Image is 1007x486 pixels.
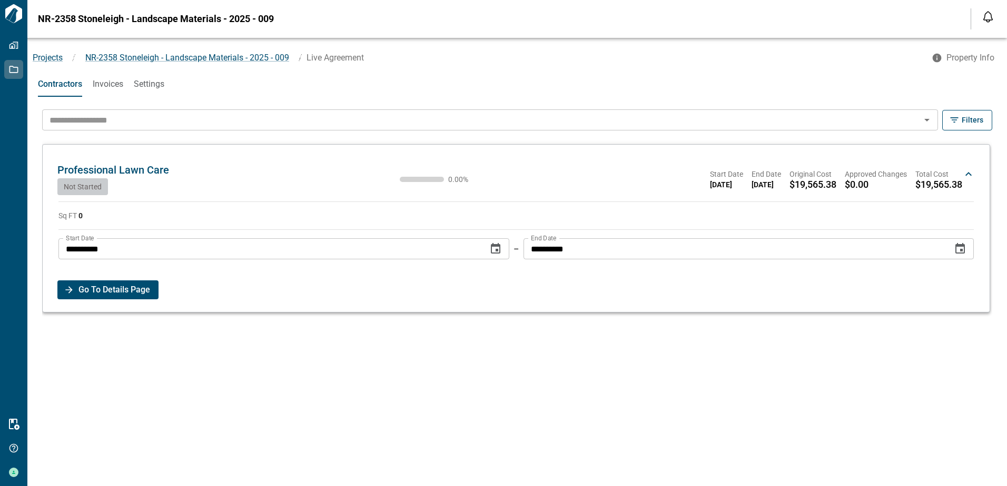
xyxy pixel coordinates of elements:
[38,14,274,24] span: NR-2358 Stoneleigh - Landscape Materials - 2025 - 009
[33,53,63,63] a: Projects
[845,169,907,179] span: Approved Changes
[752,179,781,190] span: [DATE]
[448,176,480,183] span: 0.00 %
[514,243,519,255] p: –
[710,169,743,179] span: Start Date
[980,8,996,25] button: Open notification feed
[78,280,150,299] span: Go To Details Page
[57,164,169,176] span: Professional Lawn Care
[946,53,994,63] span: Property Info
[27,72,1007,97] div: base tabs
[789,169,836,179] span: Original Cost
[920,113,934,127] button: Open
[85,53,289,63] span: NR-2358 Stoneleigh - Landscape Materials - 2025 - 009
[57,280,159,299] button: Go To Details Page
[66,234,94,242] label: Start Date
[27,52,925,64] nav: breadcrumb
[752,169,781,179] span: End Date
[845,179,868,190] span: $0.00
[925,48,1003,67] button: Property Info
[710,179,743,190] span: [DATE]
[64,183,102,191] span: Not Started
[93,79,123,89] span: Invoices
[915,179,962,190] span: $19,565.38
[307,53,364,63] span: Live Agreement
[962,115,983,125] span: Filters
[789,179,836,190] span: $19,565.38
[58,211,83,220] span: Sq FT
[134,79,164,89] span: Settings
[38,79,82,89] span: Contractors
[942,110,992,130] button: Filters
[915,169,962,179] span: Total Cost
[531,234,556,242] label: End Date
[53,153,979,195] div: Professional Lawn CareNot Started0.00%Start Date[DATE]End Date[DATE]Original Cost$19,565.38Approv...
[78,211,83,220] strong: 0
